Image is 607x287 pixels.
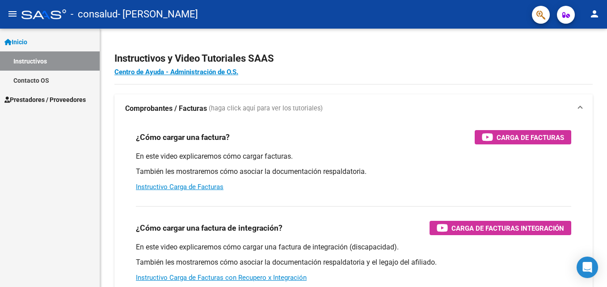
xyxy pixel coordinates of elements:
span: Prestadores / Proveedores [4,95,86,105]
span: Carga de Facturas [497,132,564,143]
p: También les mostraremos cómo asociar la documentación respaldatoria y el legajo del afiliado. [136,257,571,267]
p: En este video explicaremos cómo cargar una factura de integración (discapacidad). [136,242,571,252]
button: Carga de Facturas [475,130,571,144]
a: Instructivo Carga de Facturas [136,183,223,191]
span: (haga click aquí para ver los tutoriales) [209,104,323,114]
span: - [PERSON_NAME] [118,4,198,24]
h3: ¿Cómo cargar una factura? [136,131,230,143]
mat-expansion-panel-header: Comprobantes / Facturas (haga click aquí para ver los tutoriales) [114,94,593,123]
p: También les mostraremos cómo asociar la documentación respaldatoria. [136,167,571,177]
div: Open Intercom Messenger [577,257,598,278]
a: Instructivo Carga de Facturas con Recupero x Integración [136,274,307,282]
strong: Comprobantes / Facturas [125,104,207,114]
h2: Instructivos y Video Tutoriales SAAS [114,50,593,67]
mat-icon: person [589,8,600,19]
mat-icon: menu [7,8,18,19]
button: Carga de Facturas Integración [430,221,571,235]
span: Inicio [4,37,27,47]
span: - consalud [71,4,118,24]
span: Carga de Facturas Integración [451,223,564,234]
a: Centro de Ayuda - Administración de O.S. [114,68,238,76]
h3: ¿Cómo cargar una factura de integración? [136,222,282,234]
p: En este video explicaremos cómo cargar facturas. [136,152,571,161]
